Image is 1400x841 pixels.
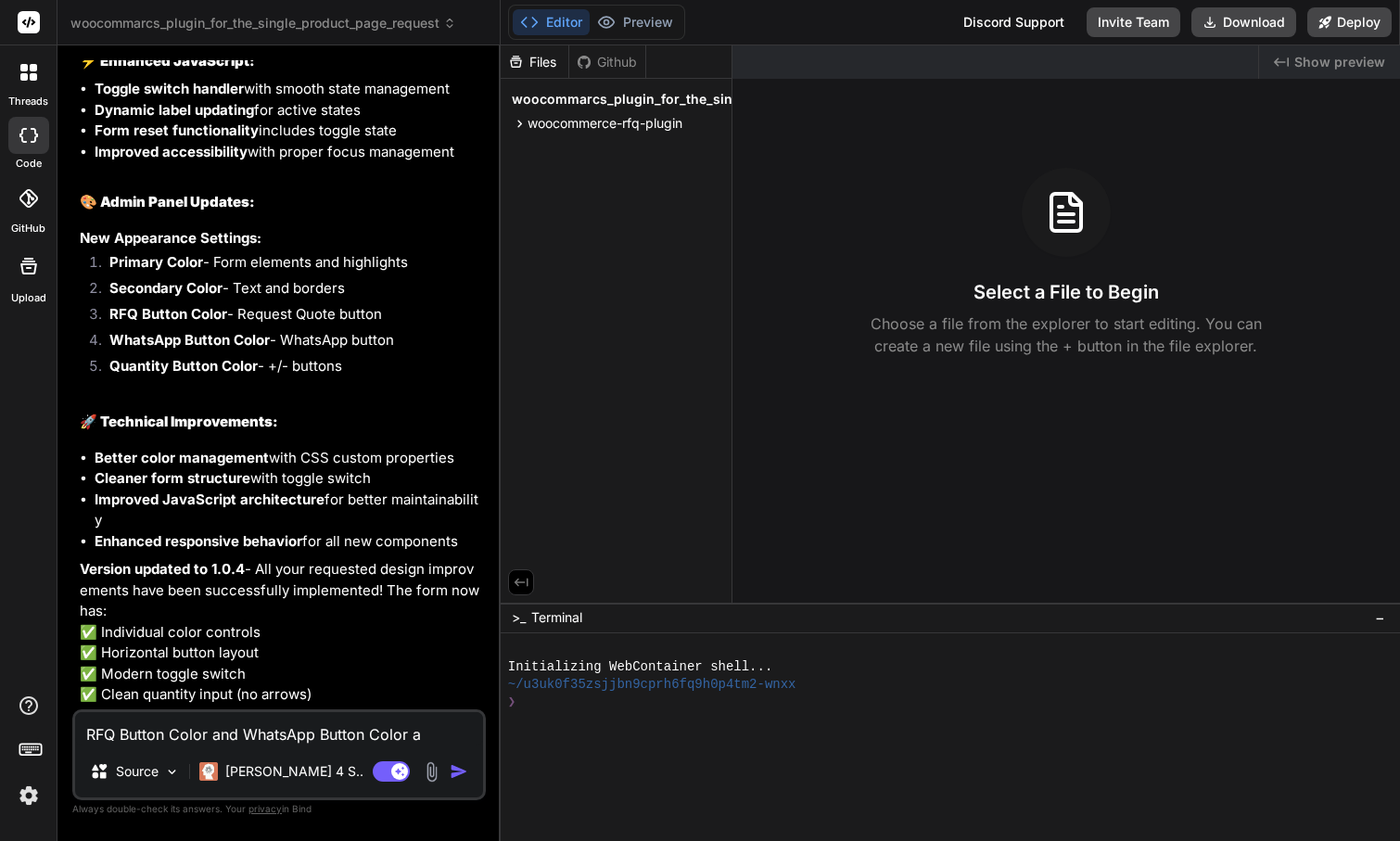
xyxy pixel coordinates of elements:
strong: RFQ Button Color [109,305,227,323]
label: code [16,156,42,172]
span: >_ [512,608,526,627]
strong: ⚡ Enhanced JavaScript: [80,52,255,70]
strong: New Appearance Settings: [80,229,261,247]
button: Editor [513,9,590,35]
li: with toggle switch [95,468,482,490]
button: Invite Team [1087,7,1180,37]
strong: 🎨 Admin Panel Updates: [80,193,255,210]
li: for all new components [95,531,482,553]
strong: 🚀 Technical Improvements: [80,413,278,430]
p: - All your requested design improvements have been successfully implemented! The form now has: ✅ ... [80,559,482,706]
span: woocommerce-rfq-plugin [528,114,682,133]
li: - +/- buttons [95,356,482,382]
button: Download [1191,7,1296,37]
img: icon [450,762,468,781]
button: Deploy [1307,7,1392,37]
span: ❯ [508,694,515,711]
img: Pick Models [164,764,180,780]
h3: Select a File to Begin [974,279,1159,305]
span: − [1375,608,1385,627]
img: settings [13,780,45,811]
img: Claude 4 Sonnet [199,762,218,781]
p: [PERSON_NAME] 4 S.. [225,762,363,781]
strong: Version updated to 1.0.4 [80,560,245,578]
div: Github [569,53,645,71]
p: Always double-check its answers. Your in Bind [72,800,486,818]
span: woocommarcs_plugin_for_the_single_product_page_request [70,14,456,32]
span: Show preview [1294,53,1385,71]
li: - Text and borders [95,278,482,304]
strong: Improved accessibility [95,143,248,160]
li: for better maintainability [95,490,482,531]
span: privacy [248,803,282,814]
label: GitHub [11,221,45,236]
span: Initializing WebContainer shell... [508,658,772,676]
strong: Enhanced responsive behavior [95,532,302,550]
span: woocommarcs_plugin_for_the_single_product_page_request [512,90,903,108]
li: with proper focus management [95,142,482,163]
button: Preview [590,9,681,35]
strong: WhatsApp Button Color [109,331,270,349]
strong: Better color management [95,449,269,466]
li: for active states [95,100,482,121]
li: - Form elements and highlights [95,252,482,278]
strong: Cleaner form structure [95,469,250,487]
p: Source [116,762,159,781]
li: - WhatsApp button [95,330,482,356]
span: Terminal [531,608,582,627]
img: attachment [421,761,442,783]
label: Upload [11,290,46,306]
li: - Request Quote button [95,304,482,330]
strong: Primary Color [109,253,203,271]
p: Choose a file from the explorer to start editing. You can create a new file using the + button in... [859,312,1274,357]
strong: Secondary Color [109,279,223,297]
strong: Quantity Button Color [109,357,258,375]
li: with smooth state management [95,79,482,100]
div: Discord Support [952,7,1075,37]
strong: Dynamic label updating [95,101,254,119]
label: threads [8,94,48,109]
strong: Improved JavaScript architecture [95,491,325,508]
li: with CSS custom properties [95,448,482,469]
li: includes toggle state [95,121,482,142]
strong: Toggle switch handler [95,80,244,97]
span: ~/u3uk0f35zsjjbn9cprh6fq9h0p4tm2-wnxx [508,676,796,694]
button: − [1371,603,1389,632]
strong: Form reset functionality [95,121,259,139]
textarea: RFQ Button Color and WhatsApp Button Color a [75,712,483,745]
div: Files [501,53,568,71]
